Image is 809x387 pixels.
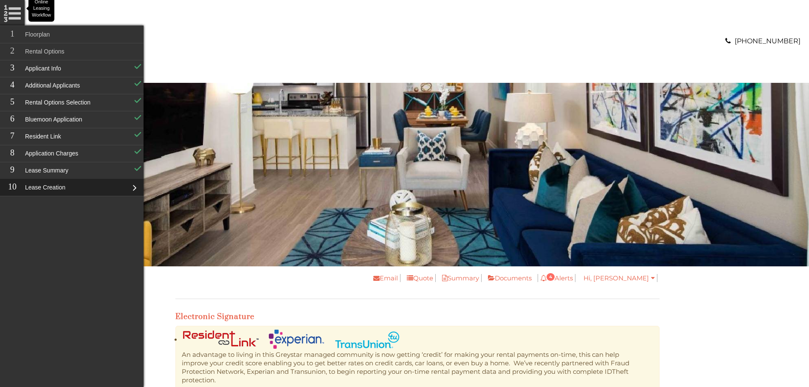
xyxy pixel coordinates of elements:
h3: Electronic Signature [175,312,660,322]
a: Hi, [PERSON_NAME] [581,274,657,282]
a: [PHONE_NUMBER] [735,37,801,45]
div: banner [25,83,809,266]
span: An advantage to living in this Greystar managed community is now getting ‘credit’ for making your... [182,336,629,384]
img: BluemoonApplication Check [134,111,144,121]
a: Quote [400,274,436,282]
img: Resident Link Check [134,128,144,138]
img: LeaseSummary Check [134,162,144,172]
img: ApplicantInfo Check [134,60,144,71]
img: A graphic with a red M and the word SOUTH. [34,8,100,74]
span: 4 [547,273,555,281]
a: Email [367,274,400,282]
img: A living room with a blue couch and a television on the wall. [25,83,809,266]
img: ApplicationCharges Check [134,145,144,155]
img: AdditionalApplicants Check [134,77,144,88]
a: Summary [436,274,482,282]
a: Documents [482,274,534,282]
a: 4Alerts [538,274,575,282]
img: RentalOptionsSelection Check [134,94,144,105]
